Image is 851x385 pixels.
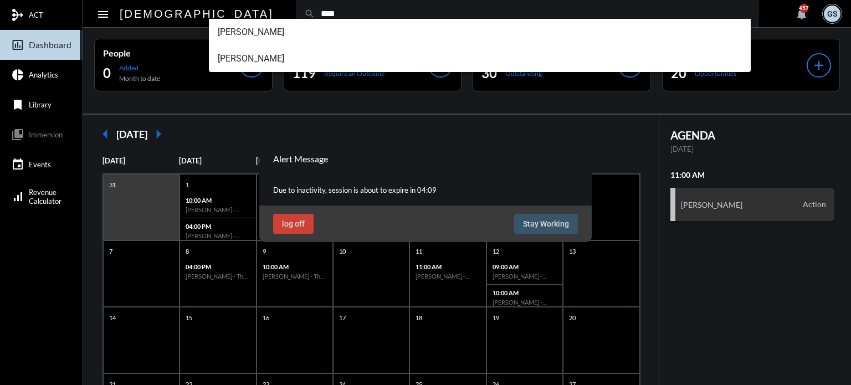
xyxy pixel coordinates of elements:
[282,219,305,228] span: log off
[523,219,569,228] span: Stay Working
[273,214,314,234] button: log off
[273,186,578,194] p: Due to inactivity, session is about to expire in 04:09
[273,153,328,164] h2: Alert Message
[514,214,578,234] button: Stay Working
